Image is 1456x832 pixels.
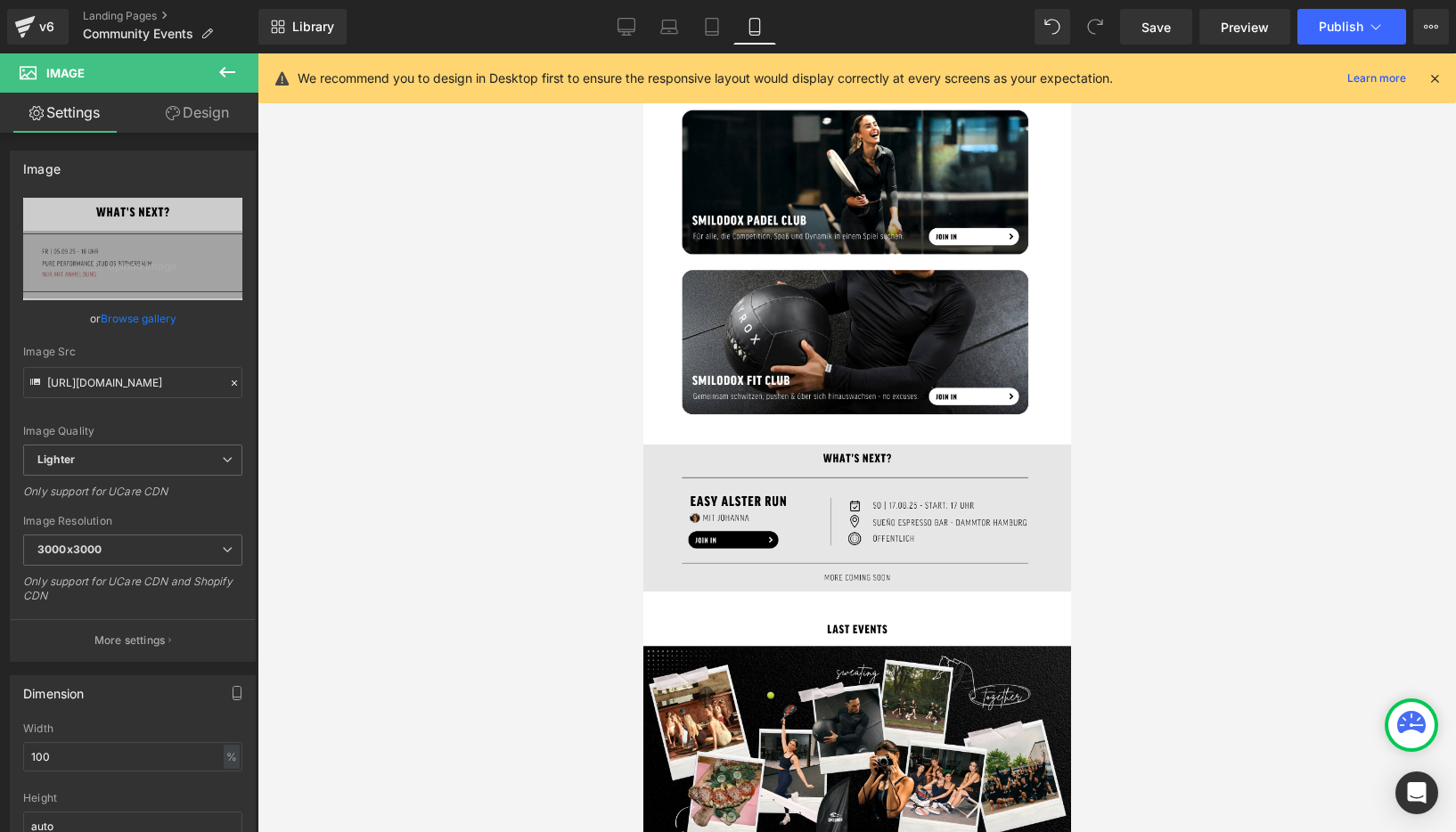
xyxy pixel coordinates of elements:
button: Publish [1297,9,1406,45]
button: More [1413,9,1449,45]
a: Mobile [733,9,776,45]
a: v6 [7,9,69,45]
div: Image Quality [23,425,242,437]
span: Image [46,66,85,80]
div: Image Src [23,346,242,358]
p: We recommend you to design in Desktop first to ensure the responsive layout would display correct... [298,69,1113,88]
span: Save [1141,18,1171,37]
div: Only support for UCare CDN and Shopify CDN [23,575,242,615]
div: Image [23,151,61,176]
a: Laptop [648,9,691,45]
b: 3000x3000 [37,542,102,556]
button: Redo [1077,9,1113,45]
div: or [23,309,242,328]
span: Preview [1221,18,1269,37]
div: Image Resolution [23,515,242,527]
span: Community Events [83,27,193,41]
button: Undo [1035,9,1070,45]
div: Only support for UCare CDN [23,485,242,510]
div: % [224,745,240,769]
input: auto [23,742,242,771]
button: More settings [11,619,255,661]
div: Width [23,722,242,735]
a: Browse gallery [101,303,176,334]
a: Landing Pages [83,9,258,23]
span: Publish [1319,20,1363,34]
a: New Library [258,9,347,45]
b: Lighter [37,453,75,466]
p: More settings [94,632,166,648]
a: Preview [1199,9,1290,45]
a: Tablet [691,9,733,45]
div: Dimension [23,676,85,701]
div: Height [23,792,242,804]
span: Library [292,19,334,35]
div: Open Intercom Messenger [1395,771,1438,814]
a: Desktop [605,9,648,45]
a: Learn more [1340,68,1413,89]
div: v6 [36,15,58,38]
a: Design [133,93,262,133]
input: Link [23,367,242,398]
